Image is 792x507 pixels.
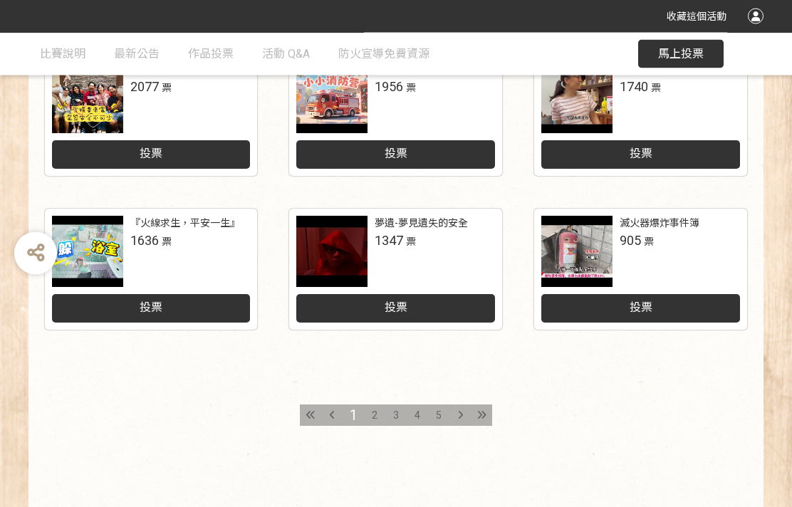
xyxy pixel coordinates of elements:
span: 905 [620,234,641,249]
a: 滅火器爆炸事件簿905票投票 [534,209,747,330]
span: 投票 [385,147,407,161]
span: 1636 [130,234,159,249]
span: 收藏這個活動 [667,11,726,22]
a: 『火線求生，平安一生』1636票投票 [45,209,258,330]
span: 3 [393,410,399,422]
a: 小小消防營防災宣導1956票投票 [289,56,502,177]
span: 馬上投票 [658,47,704,61]
a: 活動 Q&A [262,33,310,75]
a: 夢遺-夢見遺失的安全1347票投票 [289,209,502,330]
a: 作品投票 [188,33,234,75]
span: 1347 [375,234,403,249]
a: 鋰，這樣對嗎???1740票投票 [534,56,747,177]
span: 最新公告 [114,47,160,61]
span: 防火宣導免費資源 [338,47,429,61]
span: 4 [415,410,420,422]
span: 2077 [130,80,159,95]
span: 票 [162,83,172,94]
a: 防火宣導免費資源 [338,33,429,75]
span: 2 [372,410,377,422]
span: 票 [406,83,416,94]
span: 票 [406,236,416,248]
span: 票 [651,83,661,94]
div: 夢遺-夢見遺失的安全 [375,216,468,231]
span: 投票 [630,147,652,161]
span: 投票 [630,301,652,315]
span: 作品投票 [188,47,234,61]
span: 比賽說明 [40,47,85,61]
a: 最新公告 [114,33,160,75]
span: 票 [162,236,172,248]
span: 票 [644,236,654,248]
span: 投票 [140,147,162,161]
span: 1740 [620,80,648,95]
div: 『火線求生，平安一生』 [130,216,240,231]
span: 活動 Q&A [262,47,310,61]
a: 比賽說明 [40,33,85,75]
span: 投票 [140,301,162,315]
div: 滅火器爆炸事件簿 [620,216,699,231]
span: 5 [436,410,442,422]
span: 1956 [375,80,403,95]
button: 馬上投票 [638,40,724,68]
span: 投票 [385,301,407,315]
span: 1 [350,407,358,424]
a: 愛情要來電，電器安全不可少2077票投票 [45,56,258,177]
